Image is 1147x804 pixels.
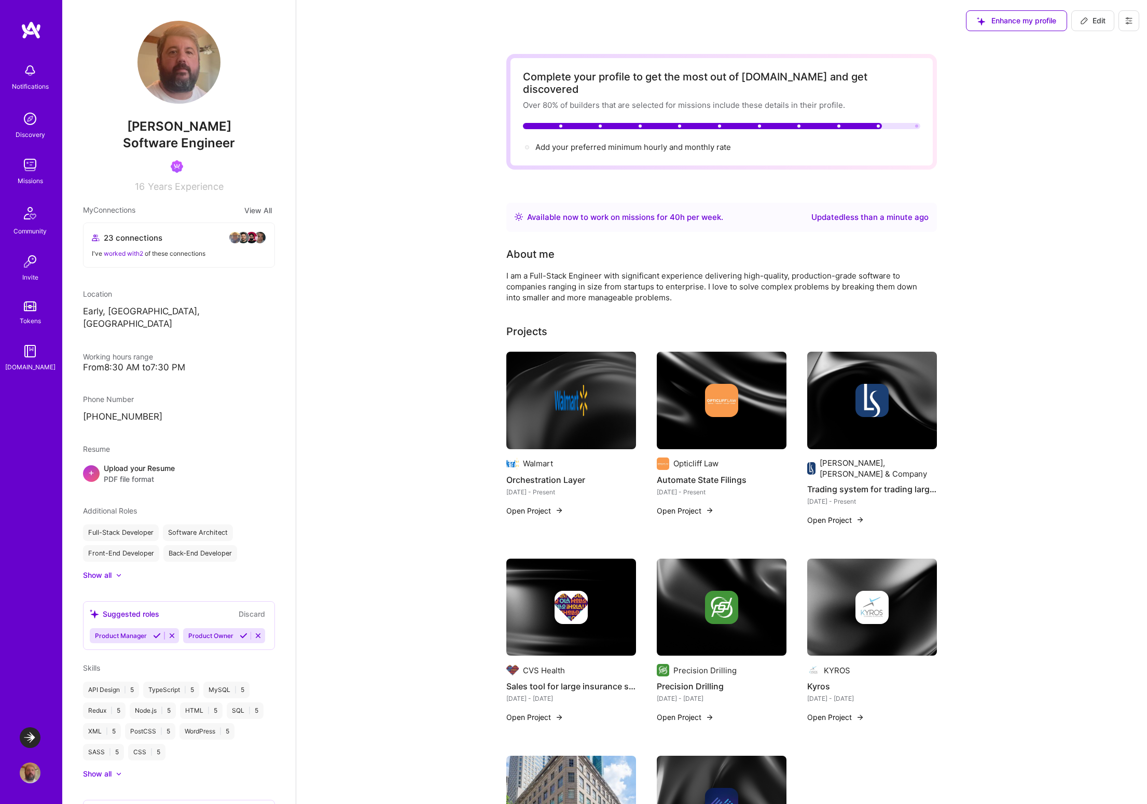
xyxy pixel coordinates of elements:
img: Company logo [555,384,588,417]
button: Open Project [807,712,864,723]
span: | [150,748,153,756]
span: 40 [670,212,680,222]
div: Full-Stack Developer [83,524,159,541]
img: Company logo [657,458,669,470]
img: cover [506,352,636,449]
div: Software Architect [163,524,233,541]
img: Company logo [705,591,738,624]
img: Company logo [506,664,519,676]
div: Updated less than a minute ago [811,211,929,224]
button: Open Project [657,505,714,516]
img: Community [18,201,43,226]
img: User Avatar [137,21,220,104]
h4: Kyros [807,680,937,693]
div: [DATE] - [DATE] [506,693,636,704]
span: | [109,748,111,756]
div: HTML 5 [180,702,223,719]
div: SASS 5 [83,744,124,760]
img: Invite [20,251,40,272]
span: Working hours range [83,352,153,361]
div: PostCSS 5 [125,723,175,740]
div: I've of these connections [92,248,266,259]
img: cover [807,352,937,449]
i: icon SuggestedTeams [977,17,985,25]
div: Upload your Resume [104,463,175,484]
img: Been on Mission [171,160,183,173]
div: Node.js 5 [130,702,176,719]
img: User Avatar [20,763,40,783]
i: Reject [254,632,262,640]
div: XML 5 [83,723,121,740]
div: Notifications [12,81,49,92]
img: guide book [20,341,40,362]
div: Tokens [20,315,41,326]
img: Company logo [705,384,738,417]
img: Company logo [855,384,889,417]
img: discovery [20,108,40,129]
i: icon Collaborator [92,234,100,242]
span: Resume [83,445,110,453]
p: Early, [GEOGRAPHIC_DATA], [GEOGRAPHIC_DATA] [83,306,275,330]
div: Suggested roles [90,608,159,619]
h4: Sales tool for large insurance software company [506,680,636,693]
div: TypeScript 5 [143,682,199,698]
span: Product Owner [188,632,233,640]
img: bell [20,60,40,81]
button: Open Project [657,712,714,723]
h4: Automate State Filings [657,473,786,487]
button: Open Project [506,712,563,723]
span: | [160,727,162,736]
img: arrow-right [555,506,563,515]
div: +Upload your ResumePDF file format [83,463,275,484]
div: CSS 5 [128,744,165,760]
div: Missions [18,175,43,186]
span: Software Engineer [123,135,235,150]
img: Company logo [807,664,820,676]
span: PDF file format [104,474,175,484]
span: | [219,727,222,736]
img: cover [807,559,937,656]
div: [DATE] - Present [657,487,786,497]
div: Opticliff Law [673,458,718,469]
div: KYROS [824,665,850,676]
span: | [234,686,237,694]
h4: Precision Drilling [657,680,786,693]
img: Company logo [506,458,519,470]
div: Projects [506,324,547,339]
img: Company logo [807,462,816,475]
img: logo [21,21,42,39]
i: icon SuggestedTeams [90,609,99,618]
div: API Design 5 [83,682,139,698]
img: arrow-right [706,506,714,515]
span: 16 [135,181,145,192]
img: arrow-right [856,516,864,524]
div: Show all [83,769,112,779]
div: Tell us a little about yourself [506,246,555,262]
span: worked with 2 [104,249,143,257]
button: Enhance my profile [966,10,1067,31]
div: SQL 5 [227,702,264,719]
span: Edit [1080,16,1105,26]
h4: Orchestration Layer [506,473,636,487]
img: Availability [515,213,523,221]
span: Additional Roles [83,506,137,515]
span: 23 connections [104,232,162,243]
img: cover [657,352,786,449]
a: User Avatar [17,763,43,783]
span: Phone Number [83,395,134,404]
div: CVS Health [523,665,565,676]
div: About me [506,246,555,262]
div: Invite [22,272,38,283]
div: MySQL 5 [203,682,250,698]
img: avatar [237,231,250,244]
div: [DATE] - [DATE] [807,693,937,704]
span: My Connections [83,204,135,216]
div: Show all [83,570,112,580]
span: Years Experience [148,181,224,192]
div: Redux 5 [83,702,126,719]
div: [DATE] - Present [506,487,636,497]
span: | [110,706,113,715]
i: Accept [240,632,247,640]
span: | [184,686,186,694]
span: | [124,686,126,694]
